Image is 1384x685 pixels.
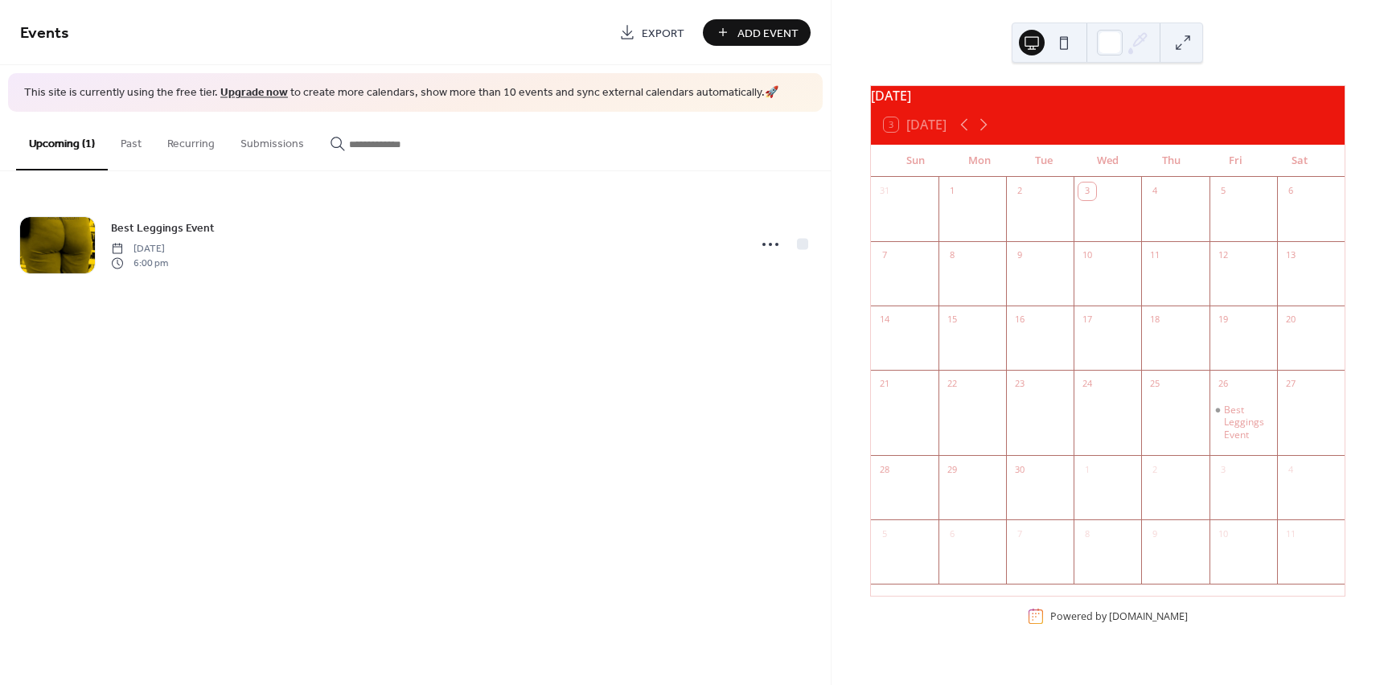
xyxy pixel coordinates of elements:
[1282,375,1300,393] div: 27
[1214,247,1232,265] div: 12
[108,112,154,169] button: Past
[1282,525,1300,543] div: 11
[1204,145,1268,177] div: Fri
[876,183,893,200] div: 31
[1146,525,1164,543] div: 9
[943,311,961,329] div: 15
[607,19,696,46] a: Export
[1078,461,1096,478] div: 1
[1011,247,1029,265] div: 9
[220,82,288,104] a: Upgrade now
[943,183,961,200] div: 1
[1011,311,1029,329] div: 16
[642,25,684,42] span: Export
[1282,311,1300,329] div: 20
[1146,375,1164,393] div: 25
[943,375,961,393] div: 22
[884,145,948,177] div: Sun
[1214,183,1232,200] div: 5
[1075,145,1140,177] div: Wed
[111,219,215,236] span: Best Leggings Event
[1078,247,1096,265] div: 10
[1146,183,1164,200] div: 4
[947,145,1012,177] div: Mon
[16,112,108,170] button: Upcoming (1)
[1282,247,1300,265] div: 13
[154,112,228,169] button: Recurring
[871,86,1345,105] div: [DATE]
[1267,145,1332,177] div: Sat
[1224,404,1271,441] div: Best Leggings Event
[111,241,168,256] span: [DATE]
[876,247,893,265] div: 7
[1011,461,1029,478] div: 30
[876,375,893,393] div: 21
[876,525,893,543] div: 5
[1146,461,1164,478] div: 2
[1146,247,1164,265] div: 11
[111,219,215,237] a: Best Leggings Event
[1012,145,1076,177] div: Tue
[876,311,893,329] div: 14
[1146,311,1164,329] div: 18
[737,25,799,42] span: Add Event
[1078,183,1096,200] div: 3
[1214,311,1232,329] div: 19
[1078,525,1096,543] div: 8
[703,19,811,46] button: Add Event
[1011,375,1029,393] div: 23
[1078,375,1096,393] div: 24
[943,247,961,265] div: 8
[1078,311,1096,329] div: 17
[1011,183,1029,200] div: 2
[1011,525,1029,543] div: 7
[24,85,778,101] span: This site is currently using the free tier. to create more calendars, show more than 10 events an...
[1209,404,1277,441] div: Best Leggings Event
[111,256,168,271] span: 6:00 pm
[1214,375,1232,393] div: 26
[228,112,317,169] button: Submissions
[1214,461,1232,478] div: 3
[943,525,961,543] div: 6
[876,461,893,478] div: 28
[20,18,69,49] span: Events
[1282,461,1300,478] div: 4
[943,461,961,478] div: 29
[1140,145,1204,177] div: Thu
[1214,525,1232,543] div: 10
[1109,609,1188,623] a: [DOMAIN_NAME]
[1050,609,1188,623] div: Powered by
[1282,183,1300,200] div: 6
